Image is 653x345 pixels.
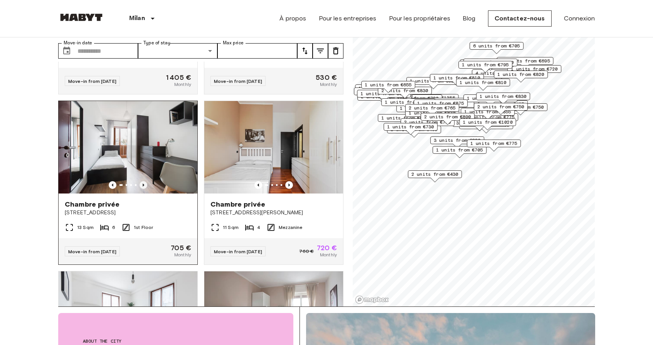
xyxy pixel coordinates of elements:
span: 3 units from €775 [468,114,515,121]
a: Marketing picture of unit IT-14-045-001-03HPrevious imagePrevious imageChambre privée[STREET_ADDR... [204,101,343,265]
button: Previous image [140,181,147,189]
button: tune [297,43,313,59]
span: 1 405 € [166,74,191,81]
a: Pour les entreprises [319,14,377,23]
a: Mapbox logo [355,295,389,304]
button: tune [328,43,343,59]
div: Map marker [405,104,459,116]
span: 720 € [317,244,337,251]
button: Previous image [254,181,262,189]
button: Previous image [285,181,293,189]
span: Move-in from [DATE] [68,249,116,254]
button: Previous image [109,181,116,189]
div: Map marker [494,71,548,82]
div: Map marker [361,81,415,93]
div: Map marker [507,65,561,77]
div: Map marker [476,93,530,104]
div: Map marker [460,59,514,71]
span: Chambre privée [210,200,265,209]
span: 2 units from €730 [404,119,451,126]
div: Map marker [406,77,460,89]
div: Map marker [430,136,484,148]
span: 1 units from €775 [470,140,517,147]
span: 1 units from €695 [360,90,407,97]
span: 1 units from €855 [464,108,511,115]
span: 4 units from €735 [475,70,522,77]
div: Map marker [456,79,510,91]
div: Map marker [474,103,528,115]
span: Move-in from [DATE] [214,78,262,84]
span: 2 units from €890 [424,113,471,120]
div: Map marker [401,118,454,130]
span: 2 units from €750 [497,104,544,111]
div: Map marker [378,114,432,126]
img: Habyt [58,13,104,21]
a: À propos [279,14,306,23]
button: Choose date [59,43,74,59]
span: About the city [83,338,269,345]
div: Map marker [402,94,459,106]
span: Chambre privée [65,200,119,209]
div: Map marker [463,59,517,71]
div: Map marker [467,140,521,151]
div: Map marker [463,94,517,106]
span: 2 units from €750 [477,103,524,110]
label: Max price [223,40,244,46]
span: 1 units from €730 [387,123,434,130]
div: Map marker [384,123,438,135]
span: 1 units from €720 [467,59,514,66]
span: 1 units from €795 [462,61,509,68]
span: 11 Sqm [223,224,239,231]
span: 2 units from €810 [414,98,461,105]
span: 1 units from €830 [480,93,527,100]
div: Map marker [355,84,409,96]
img: Marketing picture of unit IT-14-045-001-03H [204,101,343,194]
div: Map marker [357,90,411,102]
img: Marketing picture of unit IT-14-034-001-05H [59,101,197,194]
span: [STREET_ADDRESS] [65,209,191,217]
span: 705 € [171,244,191,251]
span: 6 [112,224,115,231]
div: Map marker [458,61,512,73]
span: 1 units from €685 [385,99,432,106]
span: 1 units from €1020 [463,119,513,126]
div: Map marker [411,98,465,110]
div: Map marker [421,113,475,125]
a: Connexion [564,14,595,23]
span: 1 units from €655 [365,81,412,88]
label: Move-in date [64,40,92,46]
p: Milan [129,14,145,23]
span: [STREET_ADDRESS][PERSON_NAME] [210,209,337,217]
span: Monthly [320,251,337,258]
span: Monthly [174,81,191,88]
span: 2 units from €830 [381,87,428,94]
div: Map marker [430,74,484,86]
span: 2 units from €625 [357,88,404,95]
div: Map marker [408,170,462,182]
span: 1 units from €810 [459,79,507,86]
div: Map marker [459,118,516,130]
div: Map marker [396,104,450,116]
span: 2 units from €765 [409,104,456,111]
span: 4 [257,224,260,231]
a: Blog [463,14,476,23]
button: tune [313,43,328,59]
span: 1st Floor [134,224,153,231]
span: 2 units from €430 [411,171,458,178]
span: 1 units from €695 [358,85,406,92]
span: 13 Sqm [77,224,94,231]
span: Mezzanine [279,224,302,231]
div: Map marker [497,57,554,69]
span: Monthly [320,81,337,88]
span: 1 units from €810 [433,74,480,81]
span: 1 units from €520 [410,77,457,84]
span: Monthly [174,251,191,258]
div: Map marker [433,146,486,158]
span: 3 units from €1355 [406,94,455,101]
span: 1 units from €875 [417,100,464,107]
span: 6 units from €705 [473,42,520,49]
span: Move-in from [DATE] [68,78,116,84]
span: 1 units from €705 [436,146,483,153]
a: Pour les propriétaires [389,14,450,23]
div: Map marker [470,42,523,54]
